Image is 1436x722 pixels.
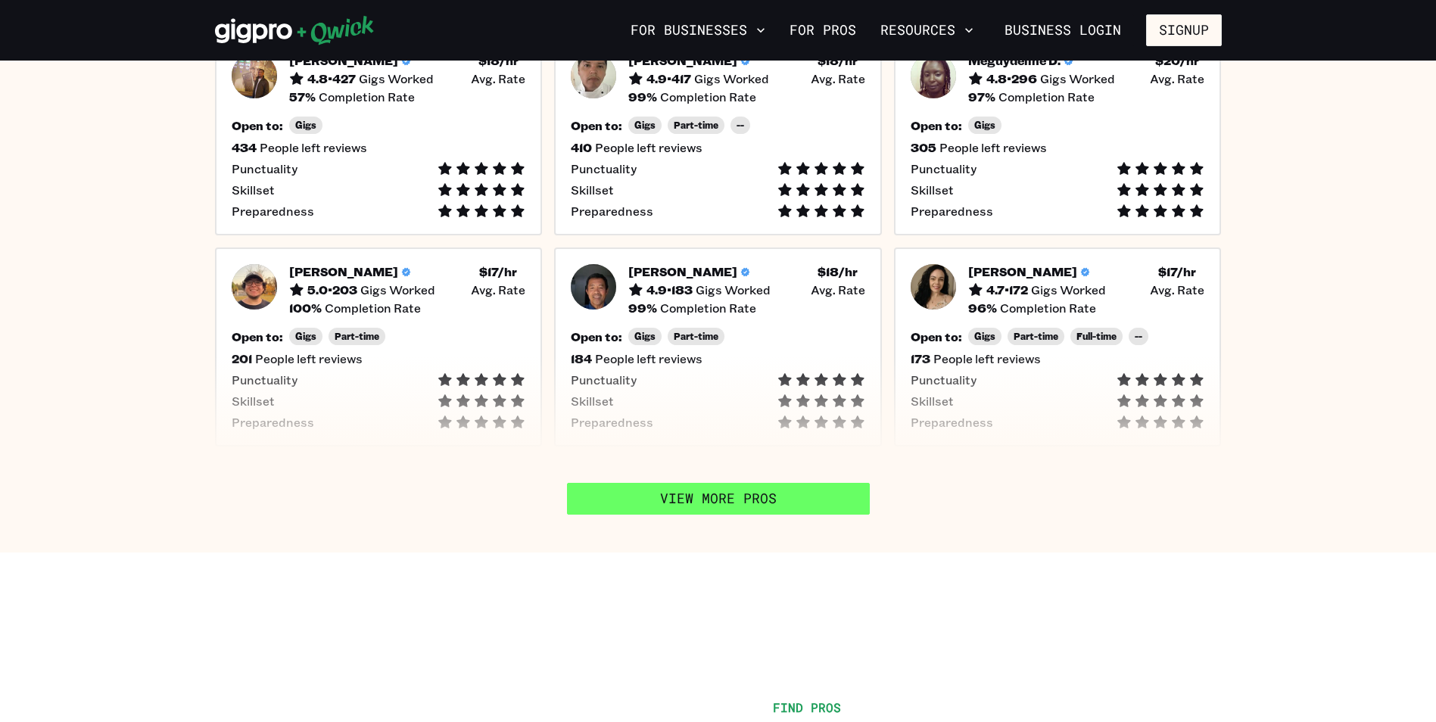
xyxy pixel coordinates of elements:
[986,71,1037,86] h5: 4.8 • 296
[471,282,525,297] span: Avg. Rate
[911,118,962,133] h5: Open to:
[939,140,1047,155] span: People left reviews
[571,140,592,155] h5: 410
[911,182,954,198] span: Skillset
[571,415,653,430] span: Preparedness
[232,415,314,430] span: Preparedness
[811,71,865,86] span: Avg. Rate
[974,120,995,131] span: Gigs
[215,247,543,447] button: Pro headshot[PERSON_NAME]5.0•203Gigs Worked$17/hr Avg. Rate100%Completion RateOpen to:GigsPart-ti...
[232,182,275,198] span: Skillset
[1150,71,1204,86] span: Avg. Rate
[911,204,993,219] span: Preparedness
[232,53,277,98] img: Pro headshot
[911,161,977,176] span: Punctuality
[818,264,858,279] h5: $ 18 /hr
[232,264,277,310] img: Pro headshot
[289,89,316,104] h5: 57 %
[232,329,283,344] h5: Open to:
[992,14,1134,46] a: Business Login
[325,300,421,316] span: Completion Rate
[911,394,954,409] span: Skillset
[571,118,622,133] h5: Open to:
[974,331,995,342] span: Gigs
[911,53,956,98] img: Pro headshot
[554,36,882,235] button: Pro headshot[PERSON_NAME]4.9•417Gigs Worked$18/hr Avg. Rate99%Completion RateOpen to:GigsPart-tim...
[968,264,1077,279] h5: [PERSON_NAME]
[933,351,1041,366] span: People left reviews
[232,351,252,366] h5: 201
[1000,300,1096,316] span: Completion Rate
[255,351,363,366] span: People left reviews
[894,247,1222,447] button: Pro headshot[PERSON_NAME]4.7•172Gigs Worked$17/hr Avg. Rate96%Completion RateOpen to:GigsPart-tim...
[359,71,434,86] span: Gigs Worked
[260,140,367,155] span: People left reviews
[660,300,756,316] span: Completion Rate
[674,331,718,342] span: Part-time
[571,204,653,219] span: Preparedness
[1155,53,1199,68] h5: $ 20 /hr
[567,483,870,515] a: View More Pros
[811,282,865,297] span: Avg. Rate
[1150,282,1204,297] span: Avg. Rate
[968,89,995,104] h5: 97 %
[1076,331,1117,342] span: Full-time
[335,331,379,342] span: Part-time
[232,140,257,155] h5: 434
[1146,14,1222,46] button: Signup
[646,282,693,297] h5: 4.9 • 183
[319,89,415,104] span: Completion Rate
[818,53,858,68] h5: $ 18 /hr
[634,331,656,342] span: Gigs
[660,89,756,104] span: Completion Rate
[911,415,993,430] span: Preparedness
[232,204,314,219] span: Preparedness
[571,351,592,366] h5: 184
[571,53,616,98] img: Pro headshot
[554,247,882,447] button: Pro headshot[PERSON_NAME]4.9•183Gigs Worked$18/hr Avg. Rate99%Completion RateOpen to:GigsPart-tim...
[307,71,356,86] h5: 4.8 • 427
[874,17,980,43] button: Resources
[289,300,322,316] h5: 100 %
[571,329,622,344] h5: Open to:
[628,300,657,316] h5: 99 %
[998,89,1095,104] span: Completion Rate
[773,699,841,715] span: Find Pros
[1031,282,1106,297] span: Gigs Worked
[571,161,637,176] span: Punctuality
[894,36,1222,235] button: Pro headshotMeguydeline D.4.8•296Gigs Worked$20/hr Avg. Rate97%Completion RateOpen to:Gigs305Peop...
[646,71,691,86] h5: 4.9 • 417
[968,300,997,316] h5: 96 %
[471,71,525,86] span: Avg. Rate
[911,329,962,344] h5: Open to:
[479,264,517,279] h5: $ 17 /hr
[986,282,1028,297] h5: 4.7 • 172
[628,264,737,279] h5: [PERSON_NAME]
[215,36,543,235] button: Pro headshot[PERSON_NAME]4.8•427Gigs Worked$18/hr Avg. Rate57%Completion RateOpen to:Gigs434Peopl...
[232,161,297,176] span: Punctuality
[360,282,435,297] span: Gigs Worked
[289,53,398,68] h5: [PERSON_NAME]
[295,331,316,342] span: Gigs
[1040,71,1115,86] span: Gigs Worked
[571,182,614,198] span: Skillset
[911,264,956,310] img: Pro headshot
[674,120,718,131] span: Part-time
[737,120,744,131] span: --
[595,351,702,366] span: People left reviews
[1014,331,1058,342] span: Part-time
[634,120,656,131] span: Gigs
[696,282,771,297] span: Gigs Worked
[783,17,862,43] a: For Pros
[628,53,737,68] h5: [PERSON_NAME]
[571,394,614,409] span: Skillset
[289,264,398,279] h5: [PERSON_NAME]
[1135,331,1142,342] span: --
[232,394,275,409] span: Skillset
